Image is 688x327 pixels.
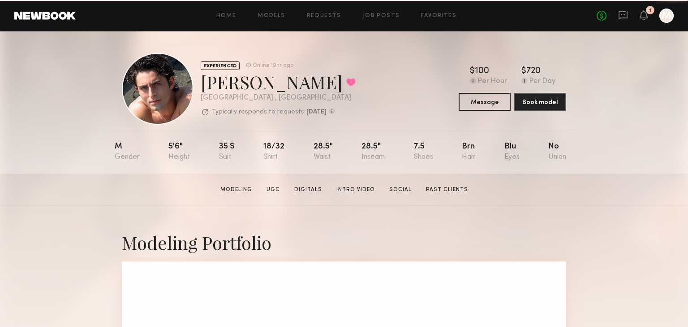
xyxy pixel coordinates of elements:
[201,61,240,70] div: EXPERIENCED
[529,78,555,86] div: Per Day
[422,186,472,194] a: Past Clients
[526,67,541,76] div: 720
[386,186,415,194] a: Social
[478,78,507,86] div: Per Hour
[363,13,400,19] a: Job Posts
[333,186,378,194] a: Intro Video
[115,143,140,161] div: M
[219,143,235,161] div: 35 s
[258,13,285,19] a: Models
[201,70,356,94] div: [PERSON_NAME]
[168,143,190,161] div: 5'6"
[361,143,385,161] div: 28.5"
[504,143,520,161] div: Blu
[548,143,566,161] div: No
[216,13,236,19] a: Home
[659,9,674,23] a: M
[122,231,566,254] div: Modeling Portfolio
[306,109,327,115] b: [DATE]
[201,94,356,102] div: [GEOGRAPHIC_DATA] , [GEOGRAPHIC_DATA]
[462,143,475,161] div: Brn
[212,109,304,115] p: Typically responds to requests
[263,143,284,161] div: 18/32
[521,67,526,76] div: $
[421,13,456,19] a: Favorites
[414,143,433,161] div: 7.5
[459,93,511,111] button: Message
[307,13,341,19] a: Requests
[253,63,293,69] div: Online 19hr ago
[475,67,489,76] div: 100
[649,8,651,13] div: 1
[217,186,256,194] a: Modeling
[263,186,284,194] a: UGC
[470,67,475,76] div: $
[514,93,566,111] button: Book model
[291,186,326,194] a: Digitals
[314,143,333,161] div: 28.5"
